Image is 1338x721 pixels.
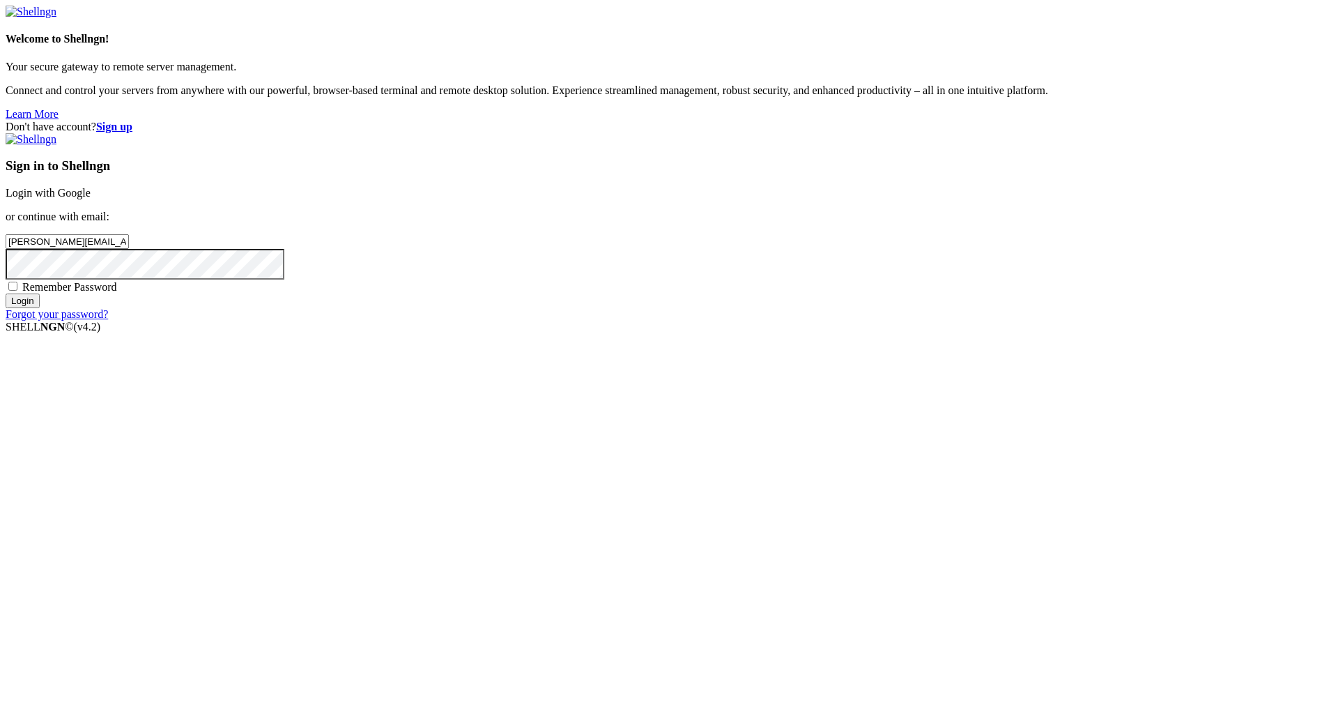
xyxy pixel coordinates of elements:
[6,158,1332,174] h3: Sign in to Shellngn
[8,282,17,291] input: Remember Password
[74,321,101,333] span: 4.2.0
[6,321,100,333] span: SHELL ©
[6,121,1332,133] div: Don't have account?
[6,133,56,146] img: Shellngn
[6,294,40,308] input: Login
[6,308,108,320] a: Forgot your password?
[6,211,1332,223] p: or continue with email:
[6,33,1332,45] h4: Welcome to Shellngn!
[6,234,129,249] input: Email address
[22,281,117,293] span: Remember Password
[6,61,1332,73] p: Your secure gateway to remote server management.
[6,84,1332,97] p: Connect and control your servers from anywhere with our powerful, browser-based terminal and remo...
[6,187,91,199] a: Login with Google
[96,121,132,132] a: Sign up
[40,321,66,333] b: NGN
[6,108,59,120] a: Learn More
[6,6,56,18] img: Shellngn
